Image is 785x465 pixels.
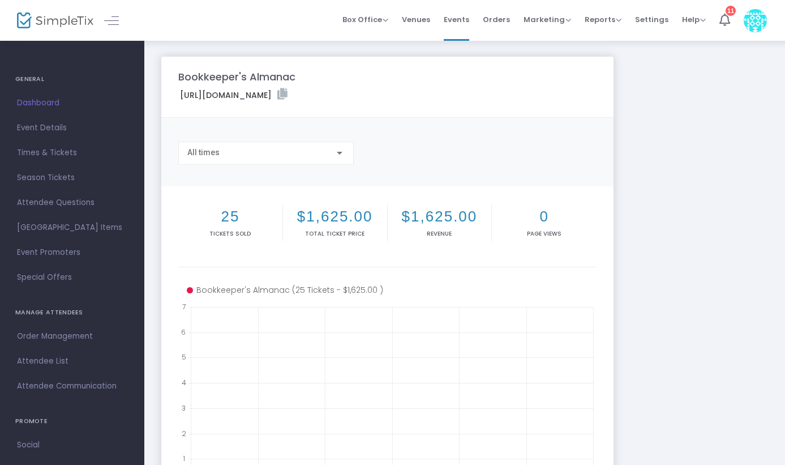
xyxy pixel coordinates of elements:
[15,410,129,433] h4: PROMOTE
[182,302,186,312] text: 7
[181,229,280,238] p: Tickets sold
[483,5,510,34] span: Orders
[182,378,186,387] text: 4
[17,121,127,135] span: Event Details
[17,270,127,285] span: Special Offers
[494,208,594,225] h2: 0
[494,229,594,238] p: Page Views
[17,354,127,369] span: Attendee List
[524,14,571,25] span: Marketing
[342,14,388,25] span: Box Office
[402,5,430,34] span: Venues
[181,208,280,225] h2: 25
[15,301,129,324] h4: MANAGE ATTENDEES
[17,329,127,344] span: Order Management
[182,428,186,438] text: 2
[682,14,706,25] span: Help
[15,68,129,91] h4: GENERAL
[17,170,127,185] span: Season Tickets
[726,6,736,16] div: 11
[17,438,127,453] span: Social
[444,5,469,34] span: Events
[181,327,186,336] text: 6
[178,69,295,84] m-panel-title: Bookkeeper's Almanac
[17,379,127,394] span: Attendee Communication
[182,352,186,362] text: 5
[17,220,127,235] span: [GEOGRAPHIC_DATA] Items
[390,208,490,225] h2: $1,625.00
[183,454,185,463] text: 1
[585,14,621,25] span: Reports
[182,403,186,412] text: 3
[17,146,127,160] span: Times & Tickets
[187,148,220,157] span: All times
[180,88,288,101] label: [URL][DOMAIN_NAME]
[17,96,127,110] span: Dashboard
[285,229,385,238] p: Total Ticket Price
[285,208,385,225] h2: $1,625.00
[635,5,668,34] span: Settings
[17,195,127,210] span: Attendee Questions
[17,245,127,260] span: Event Promoters
[390,229,490,238] p: Revenue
